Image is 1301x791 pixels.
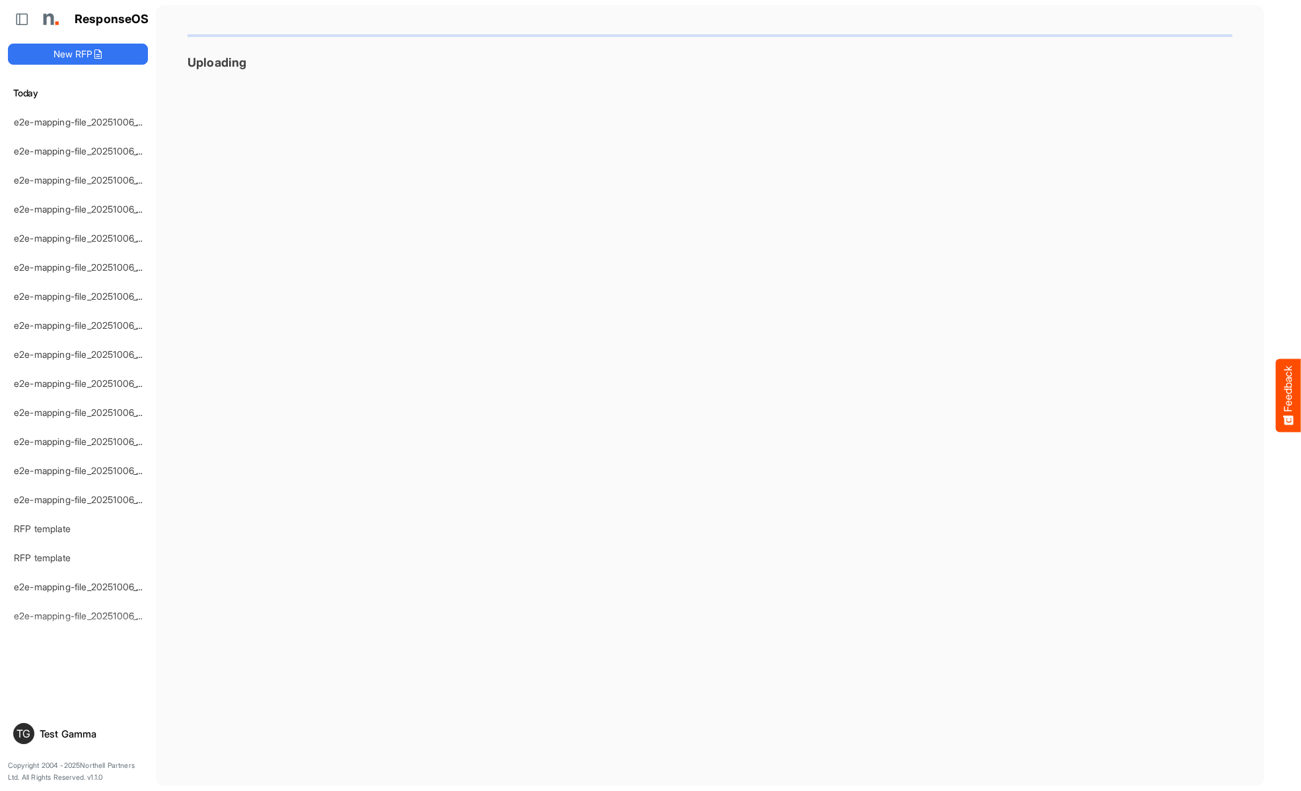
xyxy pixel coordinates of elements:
[14,203,166,215] a: e2e-mapping-file_20251006_152957
[14,523,71,534] a: RFP template
[40,729,143,739] div: Test Gamma
[8,86,148,100] h6: Today
[14,116,166,127] a: e2e-mapping-file_20251006_173858
[14,552,71,563] a: RFP template
[36,6,63,32] img: Northell
[14,436,165,447] a: e2e-mapping-file_20251006_141532
[188,55,1232,69] h3: Uploading
[17,728,30,739] span: TG
[14,378,163,389] a: e2e-mapping-file_20251006_151130
[14,465,166,476] a: e2e-mapping-file_20251006_141450
[14,581,167,592] a: e2e-mapping-file_20251006_120332
[14,174,166,186] a: e2e-mapping-file_20251006_173506
[14,349,164,360] a: e2e-mapping-file_20251006_151233
[8,44,148,65] button: New RFP
[14,261,164,273] a: e2e-mapping-file_20251006_151638
[14,407,165,418] a: e2e-mapping-file_20251006_145931
[1276,359,1301,432] button: Feedback
[75,13,149,26] h1: ResponseOS
[14,291,166,302] a: e2e-mapping-file_20251006_151344
[14,320,164,331] a: e2e-mapping-file_20251006_151326
[14,145,167,156] a: e2e-mapping-file_20251006_173800
[14,610,169,621] a: e2e-mapping-file_20251006_120004
[8,760,148,783] p: Copyright 2004 - 2025 Northell Partners Ltd. All Rights Reserved. v 1.1.0
[14,232,166,244] a: e2e-mapping-file_20251006_152733
[14,494,164,505] a: e2e-mapping-file_20251006_123619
